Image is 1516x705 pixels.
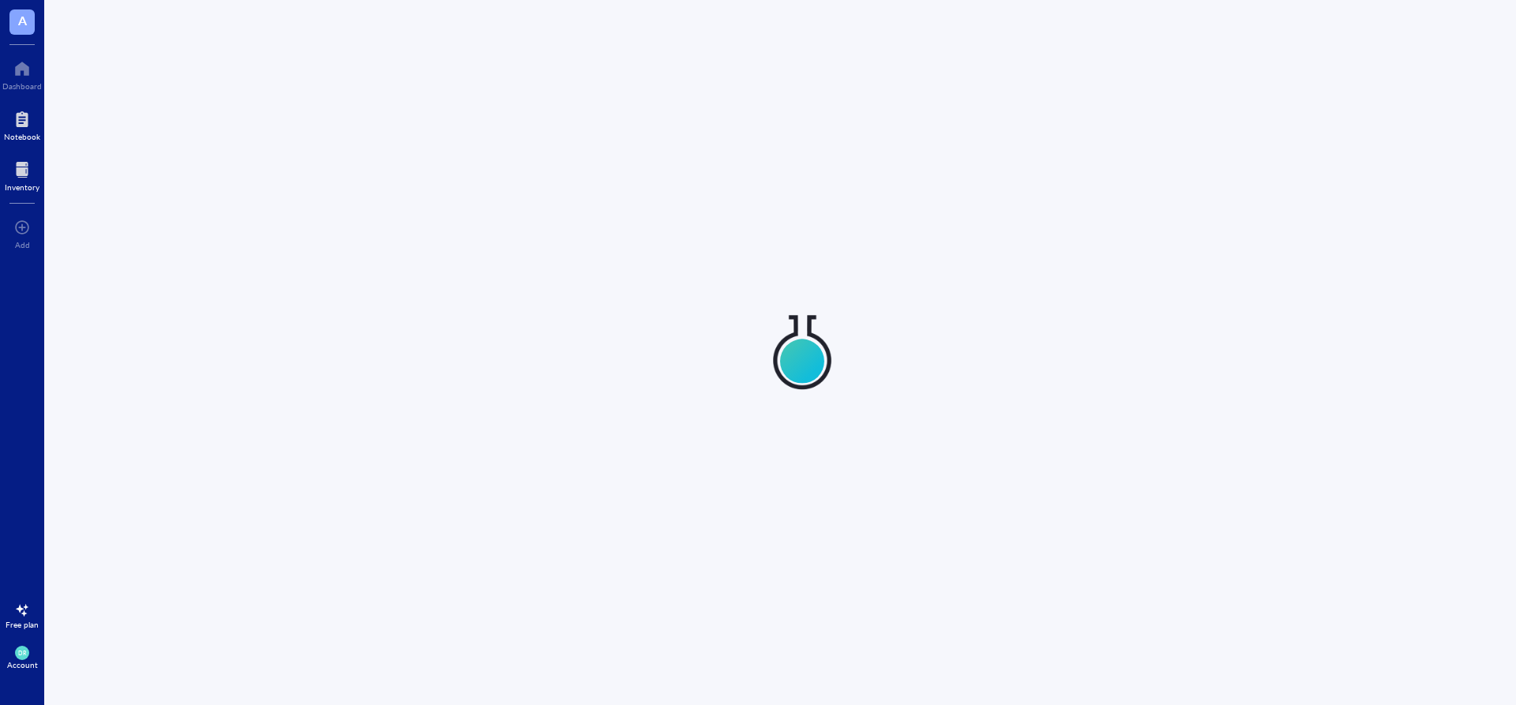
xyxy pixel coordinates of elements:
[5,182,39,192] div: Inventory
[18,650,26,657] span: DR
[6,620,39,629] div: Free plan
[7,660,38,669] div: Account
[15,240,30,249] div: Add
[5,157,39,192] a: Inventory
[2,56,42,91] a: Dashboard
[4,132,40,141] div: Notebook
[4,107,40,141] a: Notebook
[2,81,42,91] div: Dashboard
[18,10,27,30] span: A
